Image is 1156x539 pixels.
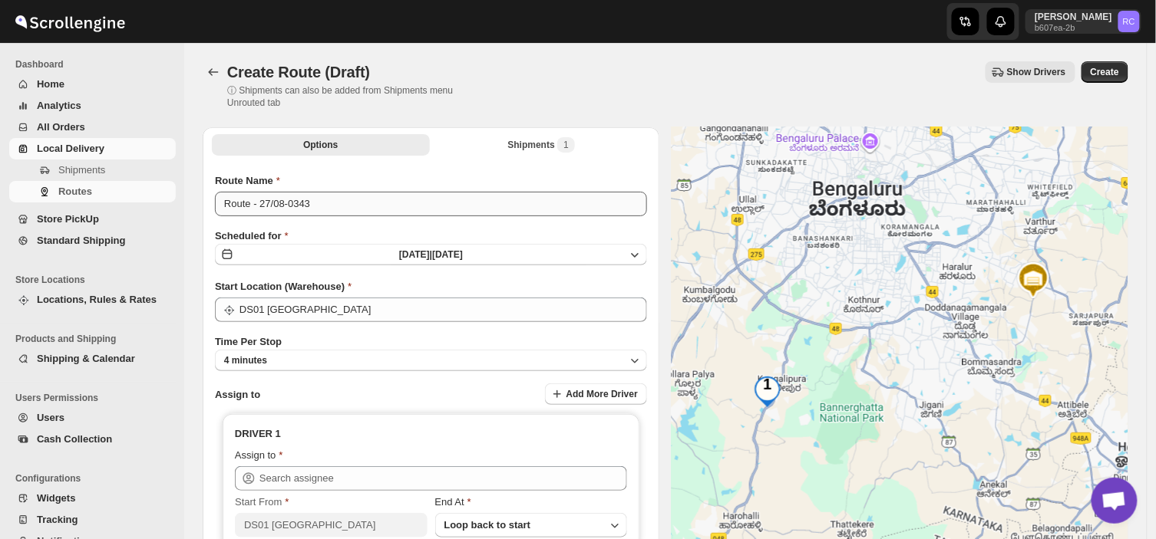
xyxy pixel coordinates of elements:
span: Home [37,78,64,90]
span: Users Permissions [15,392,177,404]
h3: DRIVER 1 [235,426,627,442]
button: Add More Driver [545,383,647,405]
div: Assign to [235,448,276,463]
span: Analytics [37,100,81,111]
button: Locations, Rules & Rates [9,289,176,311]
input: Search assignee [259,466,627,491]
button: All Route Options [212,134,430,156]
img: ScrollEngine [12,2,127,41]
button: Show Drivers [986,61,1075,83]
span: Routes [58,186,92,197]
p: [PERSON_NAME] [1035,11,1112,23]
span: Start Location (Warehouse) [215,281,345,292]
span: Configurations [15,472,177,485]
div: 1 [752,376,783,407]
span: Start From [235,496,282,508]
button: User menu [1026,9,1141,34]
span: Local Delivery [37,143,104,154]
button: Selected Shipments [433,134,651,156]
span: Time Per Stop [215,336,282,347]
span: [DATE] [432,249,463,260]
button: [DATE]|[DATE] [215,244,647,265]
span: Create [1091,66,1119,78]
span: Store Locations [15,274,177,286]
input: Search location [239,297,647,322]
button: Widgets [9,488,176,509]
span: Cash Collection [37,433,112,445]
div: Shipments [508,137,575,153]
span: Route Name [215,175,273,186]
span: Shipments [58,164,105,176]
button: Loop back to start [435,513,627,537]
button: Shipping & Calendar [9,348,176,370]
span: All Orders [37,121,85,133]
button: Analytics [9,95,176,117]
span: Loop back to start [444,519,531,531]
span: Add More Driver [566,388,638,400]
button: Users [9,407,176,429]
text: RC [1123,17,1135,26]
button: Routes [9,181,176,202]
span: Assign to [215,389,260,400]
span: Show Drivers [1007,66,1066,78]
span: Shipping & Calendar [37,353,135,364]
a: Open chat [1092,478,1138,524]
p: ⓘ Shipments can also be added from Shipments menu Unrouted tab [227,84,477,109]
span: Create Route (Draft) [227,64,370,81]
span: [DATE] | [399,249,432,260]
button: Create [1082,61,1128,83]
button: Cash Collection [9,429,176,450]
span: Dashboard [15,58,177,71]
button: Routes [203,61,224,83]
span: Products and Shipping [15,333,177,345]
button: Home [9,74,176,95]
span: 1 [563,139,569,151]
button: 4 minutes [215,350,647,371]
span: Options [303,139,338,151]
span: Scheduled for [215,230,282,242]
span: Standard Shipping [37,235,126,246]
span: 4 minutes [224,354,267,366]
span: Tracking [37,514,78,525]
p: b607ea-2b [1035,23,1112,32]
button: Tracking [9,509,176,531]
span: Widgets [37,492,75,504]
input: Eg: Bengaluru Route [215,192,647,216]
span: Locations, Rules & Rates [37,294,157,305]
div: End At [435,495,627,510]
span: Users [37,412,64,423]
button: Shipments [9,159,176,181]
button: All Orders [9,117,176,138]
span: Store PickUp [37,213,99,225]
span: Rahul Chopra [1118,11,1140,32]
